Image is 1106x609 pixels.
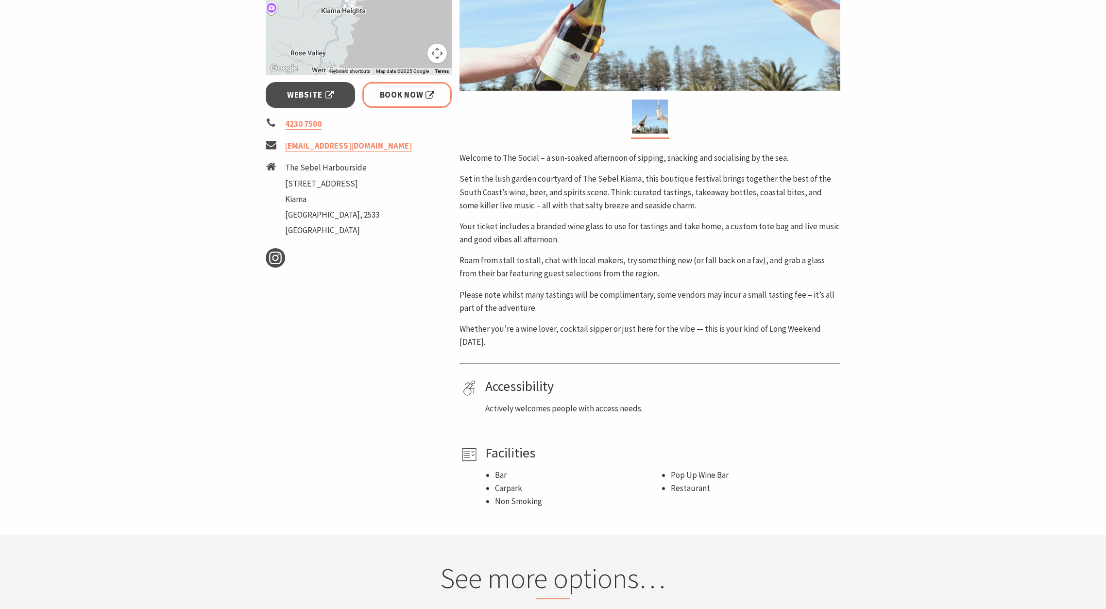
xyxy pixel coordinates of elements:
li: Bar [495,469,661,482]
li: Kiama [285,193,379,206]
li: The Sebel Harbourside [285,161,379,174]
h4: Accessibility [485,378,837,395]
h4: Facilities [485,445,837,461]
span: Book Now [380,88,435,101]
a: [EMAIL_ADDRESS][DOMAIN_NAME] [285,140,412,152]
span: Website [287,88,334,101]
p: Actively welcomes people with access needs. [485,402,837,415]
button: Keyboard shortcuts [328,68,370,75]
a: Terms (opens in new tab) [435,68,449,74]
p: Set in the lush garden courtyard of The Sebel Kiama, this boutique festival brings together the b... [459,172,840,212]
span: Map data ©2025 Google [376,68,429,74]
img: The Social [632,100,668,134]
li: [STREET_ADDRESS] [285,177,379,190]
p: Whether you’re a wine lover, cocktail sipper or just here for the vibe — this is your kind of Lon... [459,322,840,349]
p: Your ticket includes a branded wine glass to use for tastings and take home, a custom tote bag an... [459,220,840,246]
li: Restaurant [671,482,837,495]
p: Roam from stall to stall, chat with local makers, try something new (or fall back on a fav), and ... [459,254,840,280]
p: Welcome to The Social – a sun-soaked afternoon of sipping, snacking and socialising by the sea. [459,152,840,165]
a: Open this area in Google Maps (opens a new window) [268,62,300,75]
li: Carpark [495,482,661,495]
a: Website [266,82,356,108]
a: Book Now [362,82,452,108]
a: 4230 7500 [285,118,322,130]
li: Non Smoking [495,495,661,508]
p: Please note whilst many tastings will be complimentary, some vendors may incur a small tasting fe... [459,288,840,315]
h2: See more options… [368,561,738,599]
li: Pop Up Wine Bar [671,469,837,482]
button: Map camera controls [427,44,447,63]
img: Google [268,62,300,75]
li: [GEOGRAPHIC_DATA], 2533 [285,208,379,221]
li: [GEOGRAPHIC_DATA] [285,224,379,237]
